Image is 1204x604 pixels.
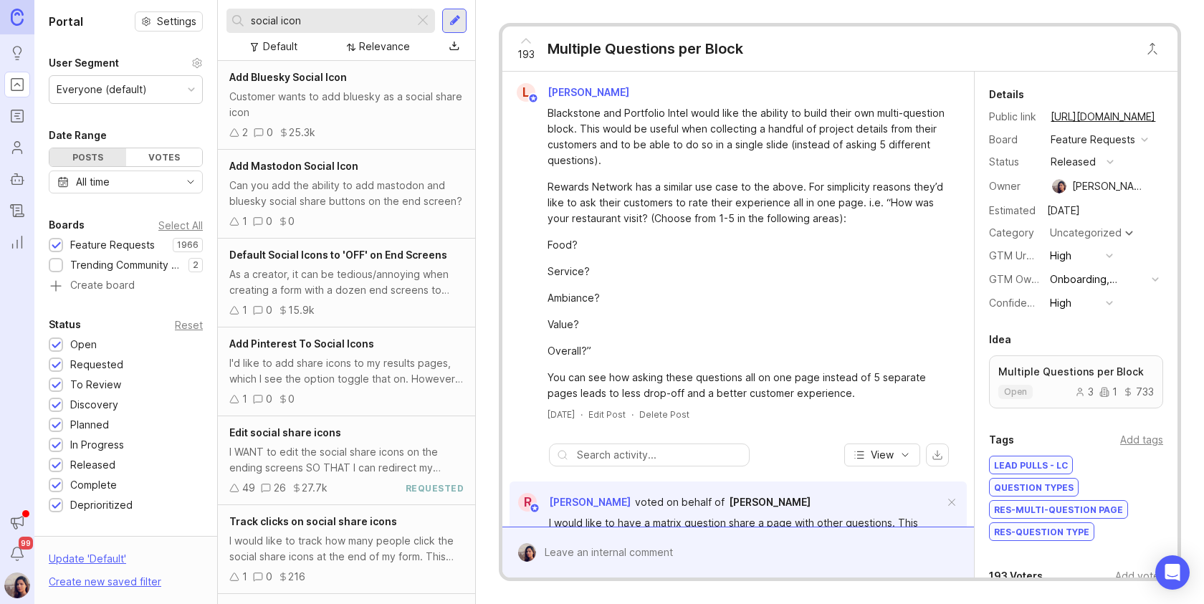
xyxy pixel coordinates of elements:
[989,355,1163,408] a: Multiple Questions per Blockopen31733
[218,239,475,327] a: Default Social Icons to 'OFF' on End ScreensAs a creator, it can be tedious/annoying when creatin...
[989,154,1039,170] div: Status
[549,496,631,508] span: [PERSON_NAME]
[229,533,464,565] div: I would like to track how many people click the social share icons at the end of my form. This fe...
[4,572,30,598] img: Leigh Smith
[70,417,109,433] div: Planned
[1052,179,1066,193] img: Leigh Smith
[989,86,1024,103] div: Details
[218,61,475,150] a: Add Bluesky Social IconCustomer wants to add bluesky as a social share icon2025.3k
[989,567,1043,585] div: 193 Voters
[577,447,742,463] input: Search activity...
[1155,555,1190,590] div: Open Intercom Messenger
[518,493,537,512] div: R
[302,480,328,496] div: 27.7k
[70,377,121,393] div: To Review
[508,83,641,102] a: L[PERSON_NAME]
[251,13,408,29] input: Search...
[990,479,1078,496] div: Question Types
[242,480,255,496] div: 49
[517,47,535,62] span: 193
[1115,568,1163,584] div: Add voter
[548,237,945,253] div: Food?
[1046,107,1160,126] a: [URL][DOMAIN_NAME]
[588,408,626,421] div: Edit Post
[218,327,475,416] a: Add Pinterest To Social IconsI'd like to add share icons to my results pages, which I see the opt...
[4,509,30,535] button: Announcements
[126,148,203,166] div: Votes
[229,249,447,261] span: Default Social Icons to 'OFF' on End Screens
[288,302,315,318] div: 15.9k
[177,239,199,251] p: 1966
[229,444,464,476] div: I WANT to edit the social share icons on the ending screens SO THAT I can redirect my respondents...
[157,14,196,29] span: Settings
[517,83,535,102] div: L
[989,273,1047,285] label: GTM Owner
[548,39,743,59] div: Multiple Questions per Block
[1075,387,1094,397] div: 3
[267,125,273,140] div: 0
[406,482,464,494] div: requested
[70,237,155,253] div: Feature Requests
[242,569,247,585] div: 1
[229,178,464,209] div: Can you add the ability to add mastodon and bluesky social share buttons on the end screen?
[548,264,945,279] div: Service?
[135,11,203,32] button: Settings
[242,302,247,318] div: 1
[266,569,272,585] div: 0
[242,214,247,229] div: 1
[926,444,949,466] button: export comments
[242,125,248,140] div: 2
[4,40,30,66] a: Ideas
[989,206,1036,216] div: Estimated
[49,216,85,234] div: Boards
[549,515,944,562] div: I would like to have a matrix question share a page with other questions. This feature would allo...
[548,290,945,306] div: Ambiance?
[4,135,30,160] a: Users
[4,103,30,129] a: Roadmaps
[274,480,286,496] div: 26
[49,127,107,144] div: Date Range
[1050,248,1071,264] div: High
[179,176,202,188] svg: toggle icon
[580,408,583,421] div: ·
[989,109,1039,125] div: Public link
[229,355,464,387] div: I'd like to add share icons to my results pages, which I see the option toggle that on. However X...
[998,365,1154,379] p: Multiple Questions per Block
[158,221,203,229] div: Select All
[229,267,464,298] div: As a creator, it can be tedious/annoying when creating a form with a dozen end screens to have to...
[49,54,119,72] div: User Segment
[548,408,575,421] a: [DATE]
[70,357,123,373] div: Requested
[1120,432,1163,448] div: Add tags
[49,148,126,166] div: Posts
[1099,387,1117,397] div: 1
[528,93,539,104] img: member badge
[989,249,1056,262] label: GTM Urgency
[229,515,397,527] span: Track clicks on social share icons
[548,317,945,332] div: Value?
[70,397,118,413] div: Discovery
[266,214,272,229] div: 0
[989,132,1039,148] div: Board
[218,505,475,594] a: Track clicks on social share iconsI would like to track how many people click the social share ic...
[11,9,24,25] img: Canny Home
[266,302,272,318] div: 0
[229,426,341,438] span: Edit social share icons
[70,497,133,513] div: Deprioritized
[530,503,540,514] img: member badge
[990,456,1072,474] div: Lead Pulls - LC
[242,391,247,407] div: 1
[229,337,374,350] span: Add Pinterest To Social Icons
[218,150,475,239] a: Add Mastodon Social IconCan you add the ability to add mastodon and bluesky social share buttons ...
[57,82,147,97] div: Everyone (default)
[19,537,33,550] span: 99
[510,493,631,512] a: R[PERSON_NAME]
[1004,386,1027,398] p: open
[990,523,1094,540] div: RES-Question Type
[1051,154,1096,170] div: released
[1043,201,1084,220] div: [DATE]
[289,125,315,140] div: 25.3k
[49,280,203,293] a: Create board
[70,477,117,493] div: Complete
